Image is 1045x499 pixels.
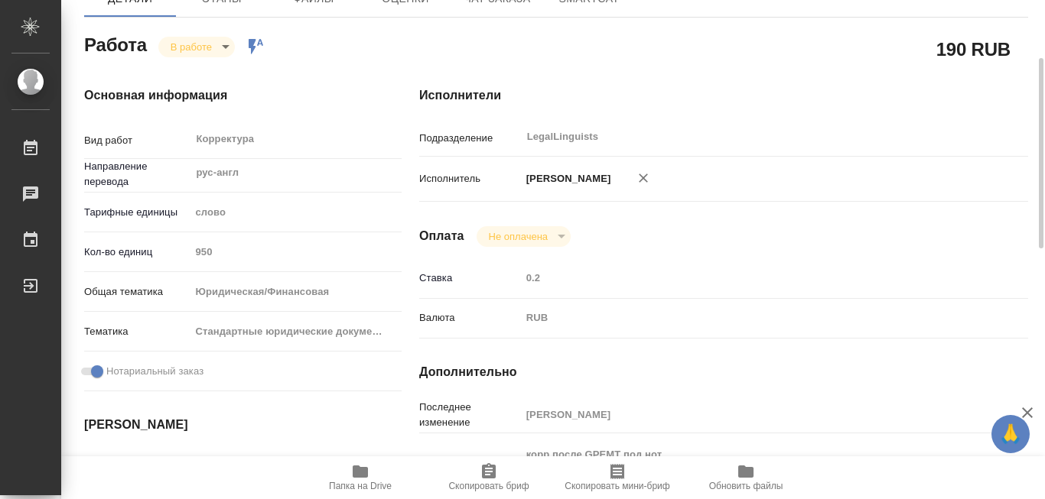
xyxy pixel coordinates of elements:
[329,481,392,491] span: Папка на Drive
[419,400,521,430] p: Последнее изменение
[565,481,669,491] span: Скопировать мини-бриф
[166,41,216,53] button: В работе
[553,456,682,499] button: Скопировать мини-бриф
[627,161,660,195] button: Удалить исполнителя
[419,363,1028,381] h4: Дополнительно
[84,324,190,339] p: Тематика
[190,279,402,305] div: Юридическая/Финансовая
[84,205,190,220] p: Тарифные единицы
[709,481,783,491] span: Обновить файлы
[84,416,358,434] h4: [PERSON_NAME]
[190,319,402,345] div: Стандартные юридические документы, договоры, уставы
[521,442,978,498] textarea: корр после GPEMT под нот в [GEOGRAPHIC_DATA] назначу [DATE] к 17:30
[419,271,521,286] p: Ставка
[521,305,978,331] div: RUB
[296,456,425,499] button: Папка на Drive
[106,364,203,379] span: Нотариальный заказ
[175,455,309,477] input: Пустое поле
[998,418,1024,450] span: 🙏
[419,131,521,146] p: Подразделение
[84,245,190,260] p: Кол-во единиц
[84,284,190,300] p: Общая тематика
[484,230,552,243] button: Не оплачена
[84,159,190,190] p: Направление перевода
[991,415,1030,453] button: 🙏
[682,456,810,499] button: Обновить файлы
[521,267,978,289] input: Пустое поле
[419,86,1028,105] h4: Исполнители
[84,30,147,57] h2: Работа
[521,403,978,426] input: Пустое поле
[84,86,358,105] h4: Основная информация
[419,310,521,326] p: Валюта
[190,199,402,225] div: слово
[936,36,1011,62] h2: 190 RUB
[521,171,611,186] p: [PERSON_NAME]
[190,241,402,263] input: Пустое поле
[425,456,553,499] button: Скопировать бриф
[448,481,529,491] span: Скопировать бриф
[477,226,571,247] div: В работе
[419,171,521,186] p: Исполнитель
[84,133,190,148] p: Вид работ
[419,227,464,245] h4: Оплата
[158,37,235,57] div: В работе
